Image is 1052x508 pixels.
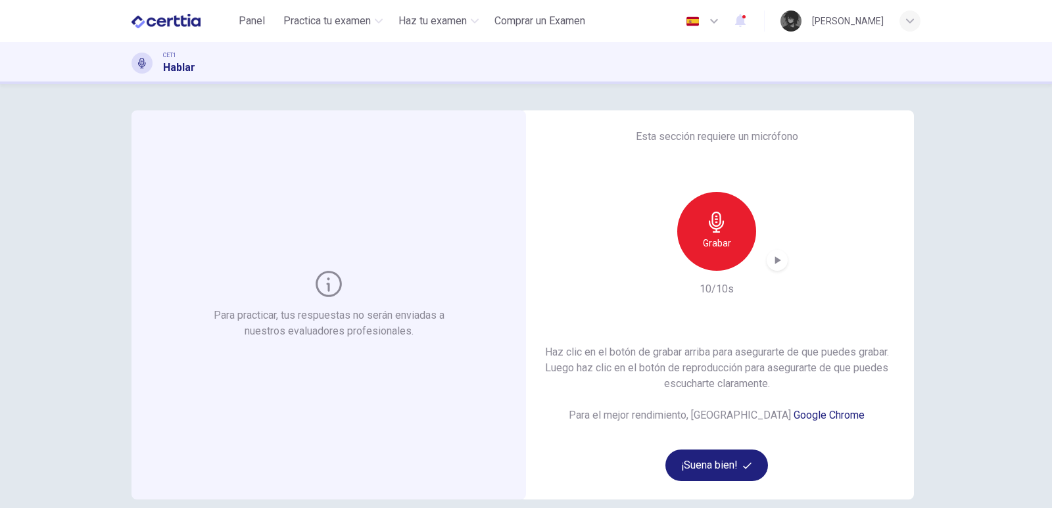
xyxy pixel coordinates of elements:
h6: Para el mejor rendimiento, [GEOGRAPHIC_DATA] [569,407,865,423]
a: Google Chrome [794,409,865,421]
button: Panel [231,9,273,33]
img: CERTTIA logo [131,8,201,34]
button: ¡Suena bien! [665,450,768,481]
span: Panel [239,13,265,29]
h6: Esta sección requiere un micrófono [636,129,798,145]
h1: Hablar [163,60,195,76]
h6: Para practicar, tus respuestas no serán enviadas a nuestros evaluadores profesionales. [210,308,448,339]
img: es [684,16,701,26]
button: Practica tu examen [278,9,388,33]
h6: Haz clic en el botón de grabar arriba para asegurarte de que puedes grabar. Luego haz clic en el ... [540,344,893,392]
span: Practica tu examen [283,13,371,29]
a: CERTTIA logo [131,8,231,34]
button: Grabar [677,192,756,271]
img: Profile picture [780,11,801,32]
h6: Grabar [703,235,731,251]
span: CET1 [163,51,176,60]
span: Haz tu examen [398,13,467,29]
span: Comprar un Examen [494,13,585,29]
h6: 10/10s [700,281,734,297]
button: Comprar un Examen [489,9,590,33]
div: [PERSON_NAME] [812,13,884,29]
button: Haz tu examen [393,9,484,33]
